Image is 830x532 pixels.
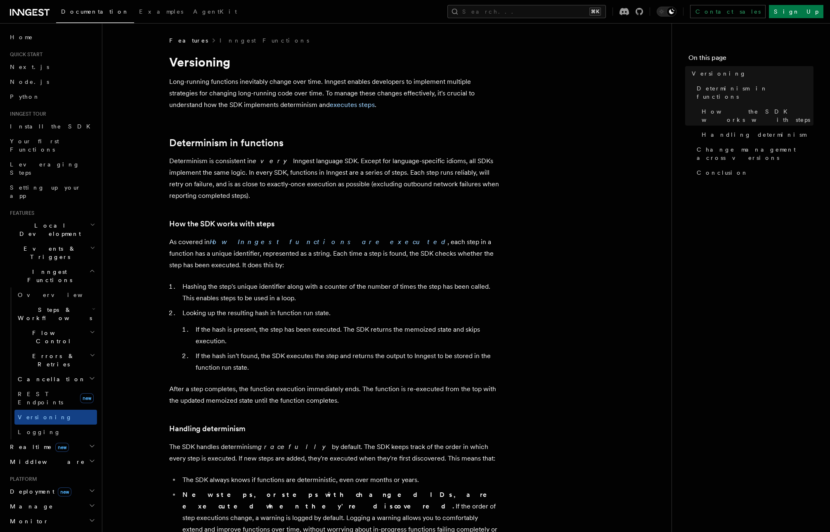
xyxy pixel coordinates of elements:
[589,7,601,16] kbd: ⌘K
[769,5,823,18] a: Sign Up
[169,383,499,406] p: After a step completes, the function execution immediately ends. The function is re-executed from...
[14,425,97,439] a: Logging
[80,393,94,403] span: new
[258,443,332,451] em: gracefully
[7,30,97,45] a: Home
[7,51,43,58] span: Quick start
[702,107,813,124] span: How the SDK works with steps
[7,210,34,216] span: Features
[7,268,89,284] span: Inngest Functions
[56,2,134,23] a: Documentation
[7,89,97,104] a: Python
[330,101,375,109] a: executes steps
[14,372,97,387] button: Cancellation
[169,55,499,69] h1: Versioning
[7,245,90,261] span: Events & Triggers
[693,142,813,165] a: Change management across versions
[14,306,92,322] span: Steps & Workflows
[697,84,813,101] span: Determinism in functions
[7,484,97,499] button: Deploymentnew
[18,414,72,420] span: Versioning
[7,514,97,529] button: Monitor
[169,76,499,111] p: Long-running functions inevitably change over time. Inngest enables developers to implement multi...
[180,307,499,373] li: Looking up the resulting hash in function run state.
[10,64,49,70] span: Next.js
[657,7,676,17] button: Toggle dark mode
[14,375,86,383] span: Cancellation
[14,387,97,410] a: REST Endpointsnew
[10,184,81,199] span: Setting up your app
[690,5,766,18] a: Contact sales
[7,487,71,496] span: Deployment
[7,241,97,264] button: Events & Triggers
[10,93,40,100] span: Python
[447,5,606,18] button: Search...⌘K
[18,292,103,298] span: Overview
[14,329,90,345] span: Flow Control
[698,104,813,127] a: How the SDK works with steps
[7,74,97,89] a: Node.js
[169,423,246,435] a: Handling determinism
[697,169,748,177] span: Conclusion
[7,218,97,241] button: Local Development
[693,81,813,104] a: Determinism in functions
[193,350,499,373] li: If the hash isn't found, the SDK executes the step and returns the output to Inngest to be stored...
[58,487,71,496] span: new
[139,8,183,15] span: Examples
[14,349,97,372] button: Errors & Retries
[134,2,188,22] a: Examples
[169,36,208,45] span: Features
[193,8,237,15] span: AgentKit
[180,281,499,304] li: Hashing the step's unique identifier along with a counter of the number of times the step has bee...
[697,145,813,162] span: Change management across versions
[14,410,97,425] a: Versioning
[7,499,97,514] button: Manage
[14,302,97,325] button: Steps & Workflows
[10,161,80,176] span: Leveraging Steps
[693,165,813,180] a: Conclusion
[10,123,95,130] span: Install the SDK
[193,324,499,347] li: If the hash is present, the step has been executed. The SDK returns the memoized state and skips ...
[55,443,69,452] span: new
[7,517,49,525] span: Monitor
[220,36,309,45] a: Inngest Functions
[10,138,59,153] span: Your first Functions
[7,134,97,157] a: Your first Functions
[702,131,806,139] span: Handling determinism
[169,218,274,230] a: How the SDK works with steps
[7,157,97,180] a: Leveraging Steps
[698,127,813,142] a: Handling determinism
[188,2,242,22] a: AgentKit
[7,180,97,203] a: Setting up your app
[169,155,499,202] p: Determinism is consistent in Inngest language SDK. Except for language-specific idioms, all SDKs ...
[688,66,813,81] a: Versioning
[10,78,49,85] span: Node.js
[253,157,293,165] em: every
[7,264,97,287] button: Inngest Functions
[180,474,499,486] li: The SDK always knows if functions are deterministic, even over months or years.
[7,59,97,74] a: Next.js
[18,391,63,406] span: REST Endpoints
[7,439,97,454] button: Realtimenew
[7,111,46,117] span: Inngest tour
[169,236,499,271] p: As covered in , each step in a function has a unique identifier, represented as a string. Each ti...
[169,137,284,149] a: Determinism in functions
[7,221,90,238] span: Local Development
[182,491,499,510] strong: New steps, or steps with changed IDs, are executed when they're discovered.
[14,325,97,349] button: Flow Control
[169,441,499,464] p: The SDK handles determinism by default. The SDK keeps track of the order in which every step is e...
[14,287,97,302] a: Overview
[210,238,447,246] a: How Inngest functions are executed
[7,458,85,466] span: Middleware
[14,352,90,368] span: Errors & Retries
[7,119,97,134] a: Install the SDK
[18,429,61,435] span: Logging
[10,33,33,41] span: Home
[7,287,97,439] div: Inngest Functions
[692,69,746,78] span: Versioning
[7,476,37,482] span: Platform
[61,8,129,15] span: Documentation
[7,502,53,511] span: Manage
[7,454,97,469] button: Middleware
